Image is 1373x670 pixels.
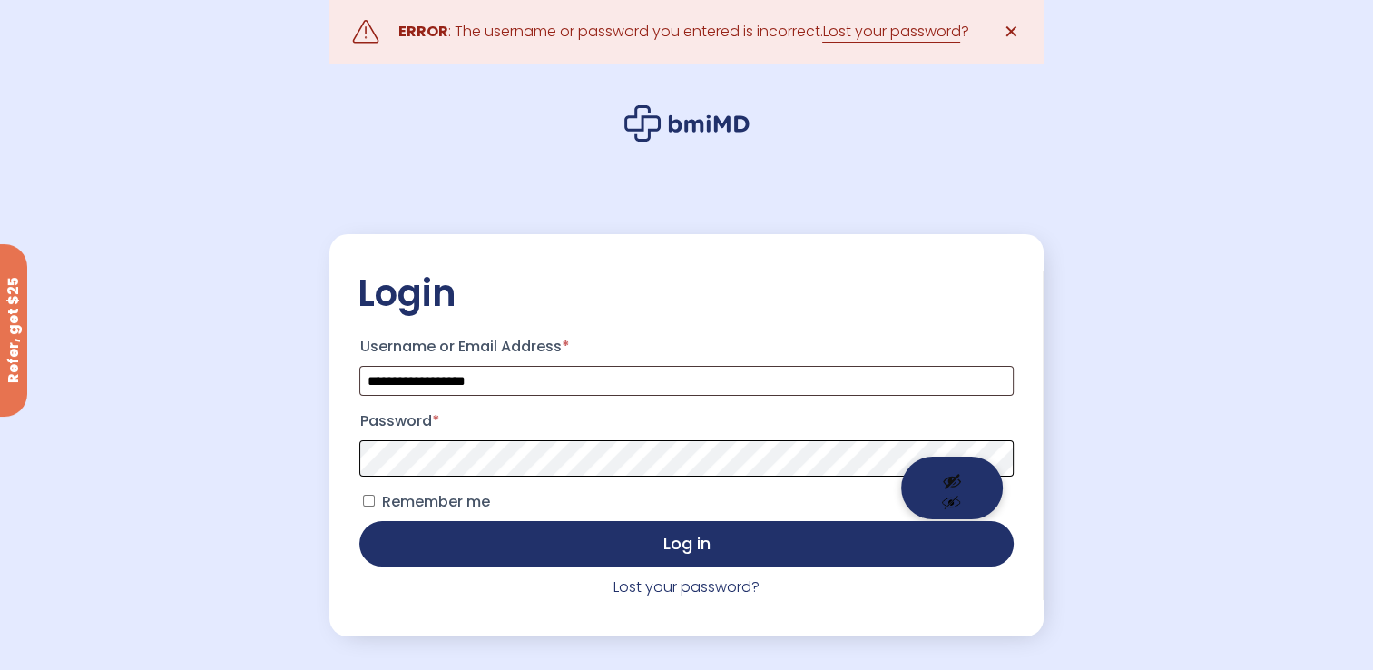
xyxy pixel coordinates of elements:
[822,21,960,43] a: Lost your password
[359,332,1013,361] label: Username or Email Address
[994,14,1030,50] a: ✕
[1004,19,1019,44] span: ✕
[901,457,1003,519] button: Show password
[359,521,1013,567] button: Log in
[359,407,1013,436] label: Password
[397,19,968,44] div: : The username or password you entered is incorrect. ?
[613,576,760,597] a: Lost your password?
[381,491,489,512] span: Remember me
[363,495,375,507] input: Remember me
[397,21,447,42] strong: ERROR
[357,271,1015,316] h2: Login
